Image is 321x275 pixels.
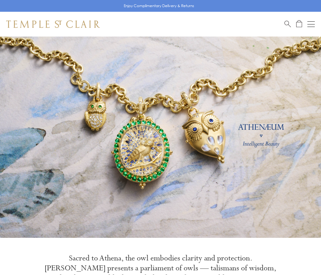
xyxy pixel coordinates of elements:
img: Temple St. Clair [6,20,100,28]
a: Search [284,20,291,28]
a: Open Shopping Bag [296,20,302,28]
p: Enjoy Complimentary Delivery & Returns [124,3,194,9]
button: Open navigation [307,20,315,28]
